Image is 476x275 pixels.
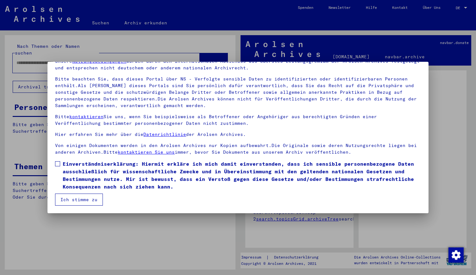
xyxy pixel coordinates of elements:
[55,131,421,138] p: Hier erfahren Sie mehr über die der Arolsen Archives.
[55,113,421,127] p: Bitte Sie uns, wenn Sie beispielsweise als Betroffener oder Angehöriger aus berechtigten Gründen ...
[448,247,464,263] img: Zustimmung ändern
[55,58,421,71] p: Unsere wurden durch den Internationalen Ausschuss als oberstes Leitungsgremium der Arolsen Archiv...
[63,160,421,190] span: Einverständniserklärung: Hiermit erkläre ich mich damit einverstanden, dass ich sensible personen...
[55,76,421,109] p: Bitte beachten Sie, dass dieses Portal über NS - Verfolgte sensible Daten zu identifizierten oder...
[55,142,421,156] p: Von einigen Dokumenten werden in den Arolsen Archives nur Kopien aufbewahrt.Die Originale sowie d...
[55,194,103,206] button: Ich stimme zu
[143,131,186,137] a: Datenrichtlinie
[69,114,103,119] a: kontaktieren
[118,149,175,155] a: kontaktieren Sie uns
